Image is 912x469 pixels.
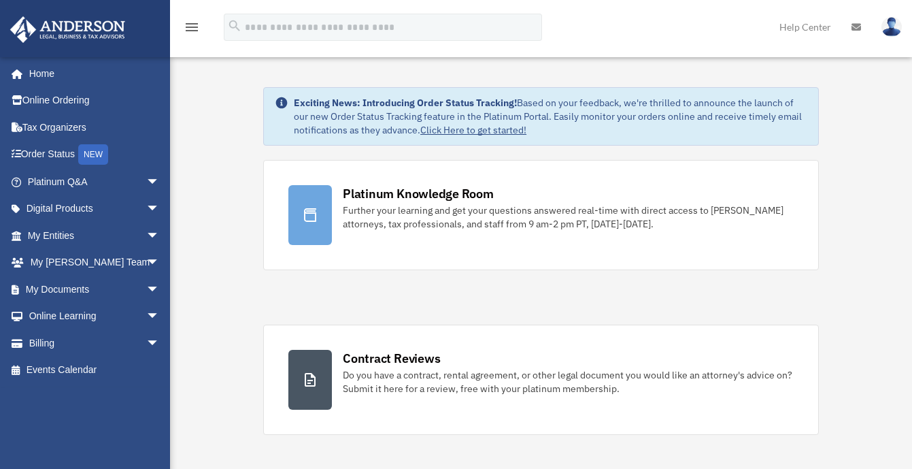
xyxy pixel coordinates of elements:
[146,329,173,357] span: arrow_drop_down
[146,222,173,250] span: arrow_drop_down
[146,303,173,331] span: arrow_drop_down
[10,60,173,87] a: Home
[263,325,819,435] a: Contract Reviews Do you have a contract, rental agreement, or other legal document you would like...
[10,249,180,276] a: My [PERSON_NAME] Teamarrow_drop_down
[10,303,180,330] a: Online Learningarrow_drop_down
[10,141,180,169] a: Order StatusNEW
[343,185,494,202] div: Platinum Knowledge Room
[10,222,180,249] a: My Entitiesarrow_drop_down
[184,24,200,35] a: menu
[343,350,440,367] div: Contract Reviews
[146,276,173,304] span: arrow_drop_down
[343,368,794,395] div: Do you have a contract, rental agreement, or other legal document you would like an attorney's ad...
[6,16,129,43] img: Anderson Advisors Platinum Portal
[10,329,180,357] a: Billingarrow_drop_down
[420,124,526,136] a: Click Here to get started!
[10,168,180,195] a: Platinum Q&Aarrow_drop_down
[10,357,180,384] a: Events Calendar
[294,97,517,109] strong: Exciting News: Introducing Order Status Tracking!
[294,96,807,137] div: Based on your feedback, we're thrilled to announce the launch of our new Order Status Tracking fe...
[78,144,108,165] div: NEW
[146,168,173,196] span: arrow_drop_down
[10,195,180,223] a: Digital Productsarrow_drop_down
[146,195,173,223] span: arrow_drop_down
[10,276,180,303] a: My Documentsarrow_drop_down
[10,114,180,141] a: Tax Organizers
[184,19,200,35] i: menu
[343,204,794,231] div: Further your learning and get your questions answered real-time with direct access to [PERSON_NAM...
[10,87,180,114] a: Online Ordering
[146,249,173,277] span: arrow_drop_down
[263,160,819,270] a: Platinum Knowledge Room Further your learning and get your questions answered real-time with dire...
[227,18,242,33] i: search
[881,17,902,37] img: User Pic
